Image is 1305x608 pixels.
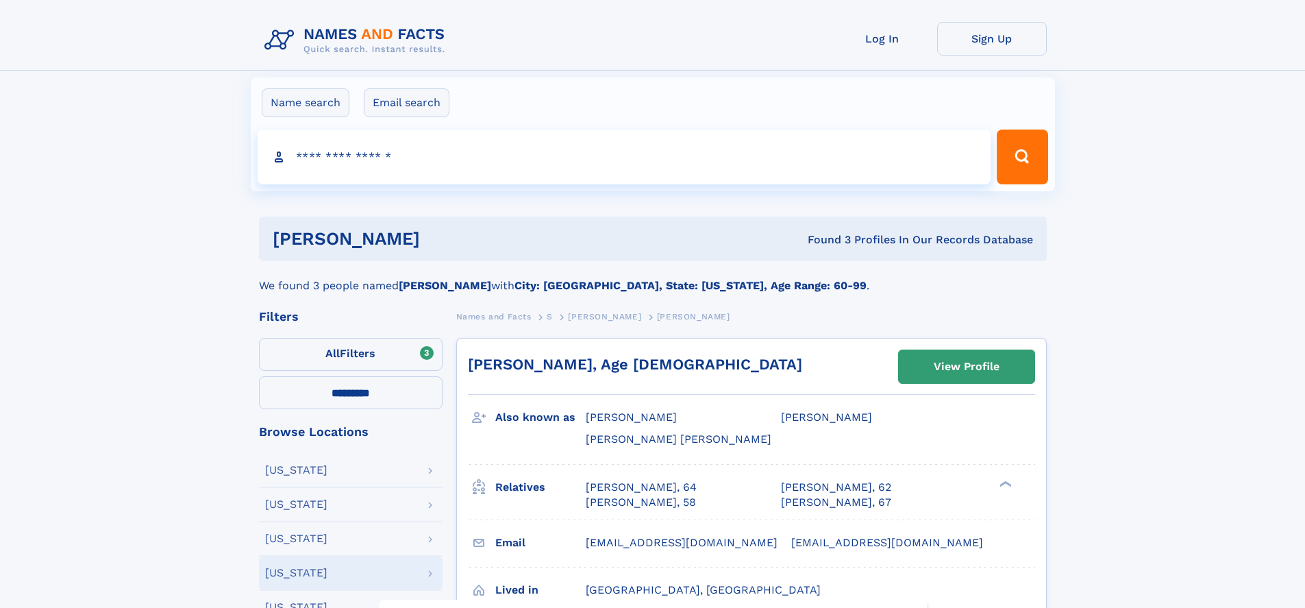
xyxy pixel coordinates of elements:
label: Name search [262,88,349,117]
span: All [325,347,340,360]
a: [PERSON_NAME], 58 [586,495,696,510]
a: [PERSON_NAME], 64 [586,480,697,495]
h1: [PERSON_NAME] [273,230,614,247]
span: [PERSON_NAME] [PERSON_NAME] [586,433,771,446]
a: View Profile [899,350,1034,383]
div: Filters [259,311,443,323]
h3: Also known as [495,406,586,429]
h3: Relatives [495,476,586,499]
span: [PERSON_NAME] [781,411,872,424]
span: [PERSON_NAME] [586,411,677,424]
b: [PERSON_NAME] [399,279,491,292]
a: [PERSON_NAME], 67 [781,495,891,510]
button: Search Button [997,130,1047,184]
a: [PERSON_NAME] [568,308,641,325]
span: [EMAIL_ADDRESS][DOMAIN_NAME] [791,536,983,549]
div: [US_STATE] [265,568,327,579]
h3: Lived in [495,579,586,602]
a: Sign Up [937,22,1047,56]
div: [US_STATE] [265,533,327,544]
span: [PERSON_NAME] [657,312,730,321]
label: Email search [364,88,449,117]
div: Found 3 Profiles In Our Records Database [614,232,1033,247]
div: [US_STATE] [265,499,327,510]
span: S [547,312,553,321]
a: S [547,308,553,325]
a: Log In [828,22,937,56]
span: [GEOGRAPHIC_DATA], [GEOGRAPHIC_DATA] [586,583,821,596]
div: We found 3 people named with . [259,261,1047,294]
img: Logo Names and Facts [259,22,456,59]
div: ❯ [996,479,1012,488]
input: search input [258,130,991,184]
b: City: [GEOGRAPHIC_DATA], State: [US_STATE], Age Range: 60-99 [514,279,867,292]
span: [EMAIL_ADDRESS][DOMAIN_NAME] [586,536,778,549]
div: View Profile [934,351,999,382]
a: Names and Facts [456,308,532,325]
div: Browse Locations [259,426,443,438]
span: [PERSON_NAME] [568,312,641,321]
a: [PERSON_NAME], Age [DEMOGRAPHIC_DATA] [468,356,802,373]
label: Filters [259,338,443,371]
h3: Email [495,531,586,555]
div: [US_STATE] [265,465,327,476]
a: [PERSON_NAME], 62 [781,480,891,495]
